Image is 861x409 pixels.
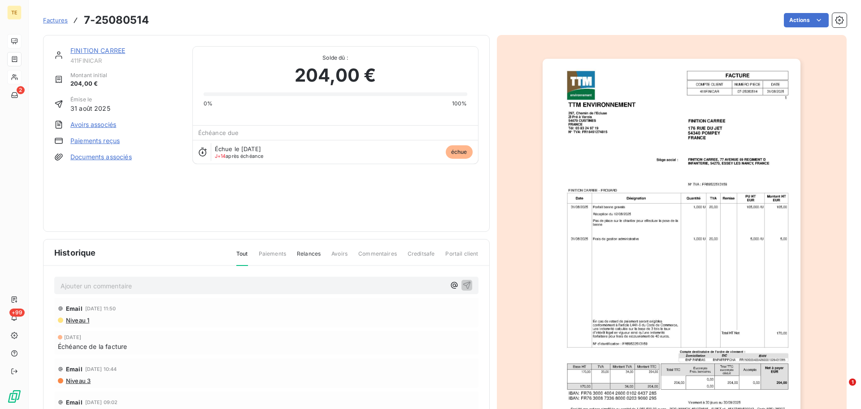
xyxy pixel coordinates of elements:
a: Documents associés [70,152,132,161]
span: échue [446,145,473,159]
span: 204,00 € [70,79,107,88]
span: 204,00 € [295,62,376,89]
img: Logo LeanPay [7,389,22,404]
span: [DATE] [64,335,81,340]
a: FINITION CARREE [70,47,125,54]
a: Avoirs associés [70,120,116,129]
iframe: Intercom live chat [831,379,852,400]
span: 1 [849,379,856,386]
span: 0% [204,100,213,108]
a: Paiements reçus [70,136,120,145]
span: Factures [43,17,68,24]
span: J+14 [215,153,226,159]
span: Historique [54,247,96,259]
span: Montant initial [70,71,107,79]
span: après échéance [215,153,264,159]
span: Émise le [70,96,110,104]
span: Niveau 3 [65,377,91,384]
span: Échéance de la facture [58,342,127,351]
span: Paiements [259,250,286,265]
span: Creditsafe [408,250,435,265]
span: 2 [17,86,25,94]
span: Niveau 1 [65,317,89,324]
div: TE [7,5,22,20]
span: Email [66,399,83,406]
button: Actions [784,13,829,27]
span: Commentaires [358,250,397,265]
h3: 7-25080514 [84,12,149,28]
span: Échue le [DATE] [215,145,261,152]
a: Factures [43,16,68,25]
span: [DATE] 11:50 [85,306,116,311]
span: Email [66,305,83,312]
span: Portail client [445,250,478,265]
span: Solde dû : [204,54,467,62]
span: +99 [9,309,25,317]
span: [DATE] 10:44 [85,366,117,372]
span: Tout [236,250,248,266]
span: 100% [452,100,467,108]
span: Relances [297,250,321,265]
span: [DATE] 09:02 [85,400,118,405]
span: 31 août 2025 [70,104,110,113]
span: 411FINICAR [70,57,182,64]
span: Avoirs [331,250,348,265]
span: Échéance due [198,129,239,136]
span: Email [66,365,83,373]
